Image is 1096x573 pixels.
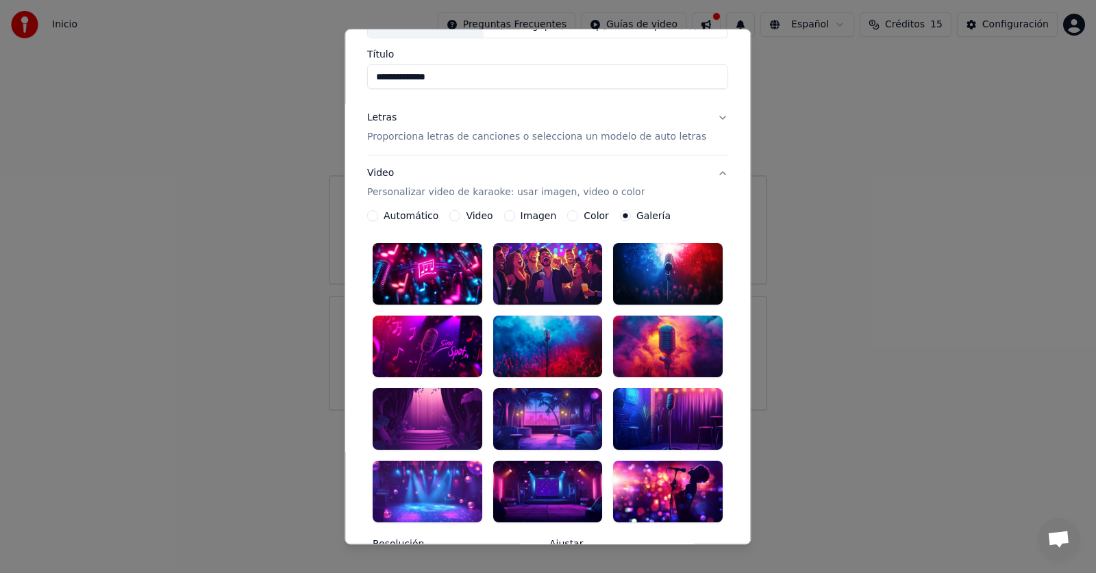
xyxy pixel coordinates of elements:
label: Automático [384,212,438,221]
button: LetrasProporciona letras de canciones o selecciona un modelo de auto letras [367,101,728,155]
div: Video [367,167,645,200]
div: Seleccionar archivo [368,14,484,38]
button: VideoPersonalizar video de karaoke: usar imagen, video o color [367,156,728,211]
p: Proporciona letras de canciones o selecciona un modelo de auto letras [367,131,706,144]
label: Título [367,50,728,60]
label: Galería [636,212,671,221]
label: Ajustar [549,539,686,548]
label: Resolución [373,539,544,548]
div: C:\Users\gupin\Desktop\Nueva carpeta (2)\Como Pretendes.mp3 [484,19,717,33]
p: Personalizar video de karaoke: usar imagen, video o color [367,186,645,200]
label: Video [466,212,493,221]
div: Letras [367,112,397,125]
label: Color [584,212,610,221]
label: Imagen [521,212,557,221]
